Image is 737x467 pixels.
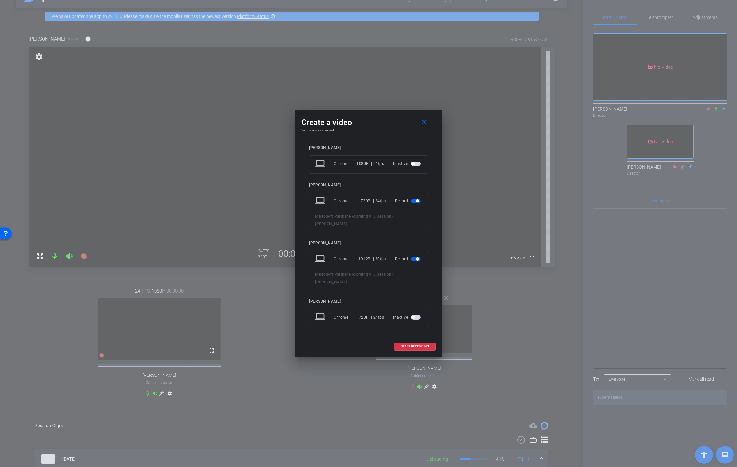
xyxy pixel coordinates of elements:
span: [PERSON_NAME] [315,280,347,284]
span: START RECORDING [401,345,429,348]
div: [PERSON_NAME] [309,299,428,304]
button: START RECORDING [394,343,436,351]
div: [PERSON_NAME] [309,146,428,150]
div: Chrome [334,253,358,265]
span: - [392,272,393,277]
h4: Setup devices to record [301,128,436,132]
div: Inactive [393,158,422,170]
mat-icon: laptop [315,195,327,207]
span: [PERSON_NAME] [315,222,347,226]
mat-icon: laptop [315,158,327,170]
div: 720P | 24fps [361,195,386,207]
span: Microsoft Partner Recording 9_3 Session [315,214,392,218]
span: - [392,214,393,218]
div: 1912P | 30fps [358,253,386,265]
div: 1080P | 24fps [356,158,384,170]
div: [PERSON_NAME] [309,183,428,187]
mat-icon: laptop [315,312,327,323]
div: Chrome [334,195,361,207]
div: Chrome [334,158,356,170]
div: Create a video [301,117,436,128]
div: Inactive [393,312,422,323]
div: 720P | 24fps [359,312,384,323]
div: Record [395,253,422,265]
div: Chrome [334,312,359,323]
span: Microsoft Partner Recording 9_3 Session [315,272,392,277]
div: Record [395,195,422,207]
div: [PERSON_NAME] [309,241,428,246]
mat-icon: close [420,118,428,126]
mat-icon: laptop [315,253,327,265]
